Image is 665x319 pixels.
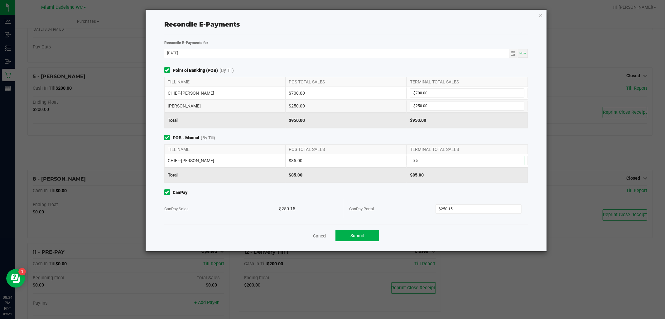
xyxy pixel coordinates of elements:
[286,145,407,154] div: POS TOTAL SALES
[349,207,374,211] span: CanPay Portal
[164,41,209,45] strong: Reconcile E-Payments for
[286,77,407,87] div: POS TOTAL SALES
[286,87,407,99] div: $700.00
[350,233,364,238] span: Submit
[286,100,407,112] div: $250.00
[173,189,187,196] strong: CanPay
[164,87,286,99] div: CHIEF-[PERSON_NAME]
[313,233,326,239] a: Cancel
[407,145,528,154] div: TERMINAL TOTAL SALES
[18,268,26,276] iframe: Resource center unread badge
[279,199,336,218] div: $250.15
[6,269,25,288] iframe: Resource center
[164,67,173,74] form-toggle: Include in reconciliation
[164,100,286,112] div: [PERSON_NAME]
[519,52,526,55] span: Now
[164,49,509,57] input: Date
[220,67,234,74] span: (By Till)
[286,112,407,128] div: $950.00
[173,135,200,141] strong: POB - Manual
[286,167,407,183] div: $85.00
[164,77,286,87] div: TILL NAME
[335,230,379,241] button: Submit
[164,207,189,211] span: CanPay Sales
[164,189,173,196] form-toggle: Include in reconciliation
[407,77,528,87] div: TERMINAL TOTAL SALES
[164,145,286,154] div: TILL NAME
[164,20,528,29] div: Reconcile E-Payments
[407,167,528,183] div: $85.00
[201,135,215,141] span: (By Till)
[407,112,528,128] div: $950.00
[164,154,286,167] div: CHIEF-[PERSON_NAME]
[286,154,407,167] div: $85.00
[164,167,286,183] div: Total
[509,49,518,58] span: Toggle calendar
[173,67,218,74] strong: Point of Banking (POB)
[164,112,286,128] div: Total
[164,135,173,141] form-toggle: Include in reconciliation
